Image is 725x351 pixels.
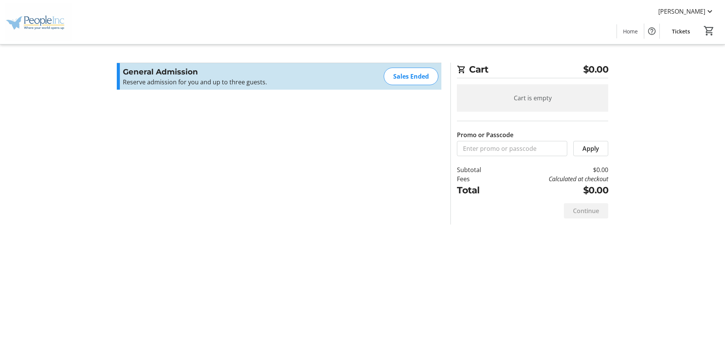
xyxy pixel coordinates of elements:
[672,27,690,35] span: Tickets
[457,141,567,156] input: Enter promo or passcode
[123,66,289,77] h3: General Admission
[623,27,638,35] span: Home
[457,174,501,183] td: Fees
[384,68,438,85] div: Sales Ended
[652,5,720,17] button: [PERSON_NAME]
[501,183,608,197] td: $0.00
[457,165,501,174] td: Subtotal
[457,183,501,197] td: Total
[658,7,705,16] span: [PERSON_NAME]
[617,24,644,38] a: Home
[583,63,609,76] span: $0.00
[501,174,608,183] td: Calculated at checkout
[573,141,608,156] button: Apply
[702,24,716,38] button: Cart
[582,144,599,153] span: Apply
[644,24,659,39] button: Help
[666,24,696,38] a: Tickets
[457,130,513,139] label: Promo or Passcode
[123,77,289,87] p: Reserve admission for you and up to three guests.
[501,165,608,174] td: $0.00
[457,84,608,112] div: Cart is empty
[457,63,608,78] h2: Cart
[5,3,72,41] img: People Inc.'s Logo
